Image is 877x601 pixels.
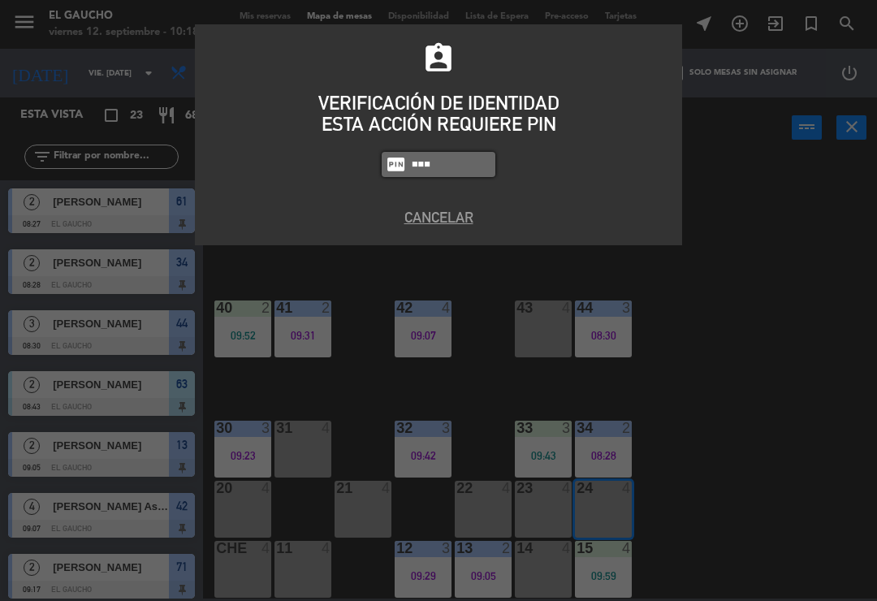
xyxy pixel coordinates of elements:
i: assignment_ind [421,41,456,76]
div: VERIFICACIÓN DE IDENTIDAD [207,93,670,114]
input: 1234 [410,155,491,174]
div: ESTA ACCIÓN REQUIERE PIN [207,114,670,135]
i: fiber_pin [386,154,406,175]
button: Cancelar [207,206,670,228]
